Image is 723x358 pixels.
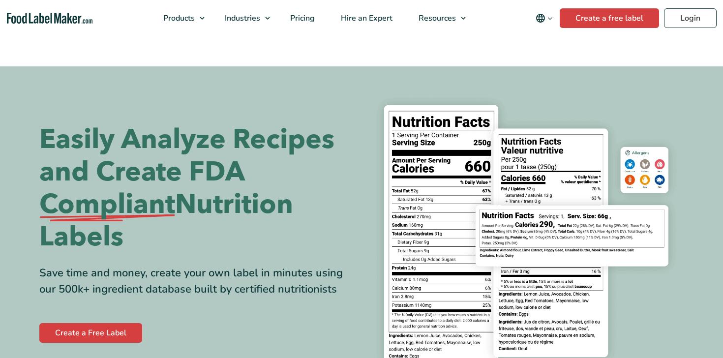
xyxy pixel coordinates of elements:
a: Create a free label [560,8,659,28]
span: Hire an Expert [338,13,393,24]
span: Compliant [39,188,175,221]
span: Resources [416,13,457,24]
a: Create a Free Label [39,323,142,343]
div: Save time and money, create your own label in minutes using our 500k+ ingredient database built b... [39,265,354,298]
button: Change language [529,8,560,28]
span: Products [160,13,196,24]
span: Pricing [287,13,316,24]
a: Login [664,8,717,28]
span: Industries [222,13,261,24]
a: Food Label Maker homepage [7,13,93,24]
h1: Easily Analyze Recipes and Create FDA Nutrition Labels [39,123,354,253]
